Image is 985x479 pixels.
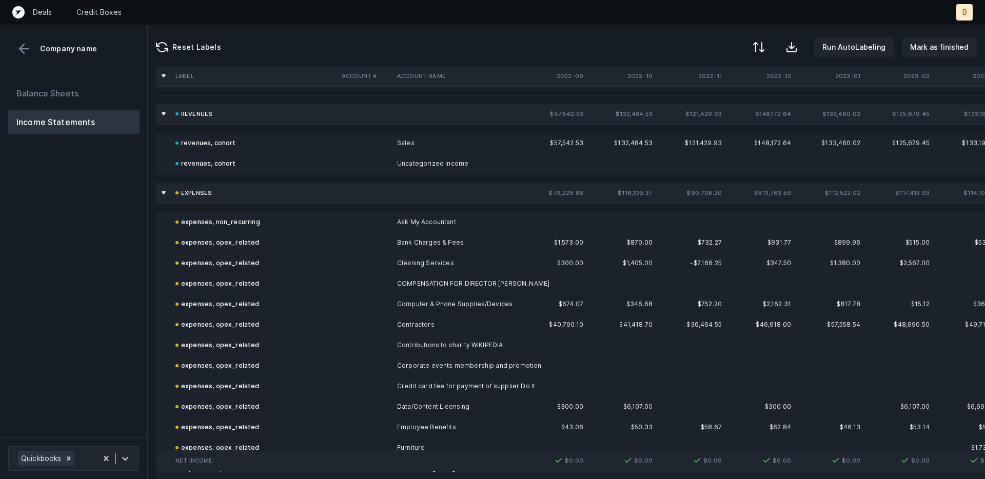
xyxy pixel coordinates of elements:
p: Run AutoLabeling [822,41,885,53]
th: 2023-01 [795,66,864,86]
td: $346.68 [587,294,657,314]
td: $870.00 [587,232,657,253]
th: $132,484.53 [587,104,657,124]
div: expenses, opex_related [175,298,260,310]
td: Furniture [393,437,518,458]
a: Credit Boxes [76,7,122,17]
img: 7413b82b75c0d00168ab4a076994095f.svg [968,454,980,467]
div: Company name [8,41,139,56]
th: $133,460.02 [795,104,864,124]
td: $300.00 [726,396,795,417]
td: $515.00 [864,232,934,253]
td: $0.00 [657,450,726,471]
td: $36,464.55 [657,314,726,335]
div: expenses, opex_related [175,339,260,351]
th: 2023-02 [864,66,934,86]
td: Contractors [393,314,518,335]
td: $1,405.00 [587,253,657,273]
td: $0.00 [795,450,864,471]
button: Income Statements [8,110,140,134]
td: $2,162.31 [726,294,795,314]
img: 7413b82b75c0d00168ab4a076994095f.svg [691,454,703,467]
td: $300.00 [518,396,587,417]
div: expenses, opex_related [175,462,260,474]
th: $116,109.37 [587,183,657,203]
td: Computer & Phone Supplies/Devices [393,294,518,314]
th: 2022-09 [518,66,587,86]
td: $62.84 [726,417,795,437]
img: 7413b82b75c0d00168ab4a076994095f.svg [899,454,911,467]
th: Label [171,66,338,86]
div: expenses, opex_related [175,360,260,372]
a: Deals [33,7,52,17]
td: $732.27 [657,232,726,253]
button: Mark as finished [902,37,977,57]
div: expenses, opex_related [175,257,260,269]
td: $2,567.00 [864,253,934,273]
td: Contributions to charity WIKIPEDIA [393,335,518,355]
th: $90,708.20 [657,183,726,203]
th: $121,429.93 [657,104,726,124]
button: B [956,4,973,21]
th: $148,172.64 [726,104,795,124]
td: $817.78 [795,294,864,314]
th: 2022-10 [587,66,657,86]
td: $40,790.10 [518,314,587,335]
div: expenses, opex_related [175,236,260,249]
div: Quickbooks [18,451,63,466]
td: $46.13 [795,417,864,437]
img: 7413b82b75c0d00168ab4a076994095f.svg [553,454,565,467]
th: $112,522.02 [795,183,864,203]
th: 2022-12 [726,66,795,86]
td: $15.12 [864,294,934,314]
td: $6,107.00 [587,396,657,417]
td: $133,460.02 [795,133,864,153]
th: $57,542.53 [518,104,587,124]
td: Cleaning Services [393,253,518,273]
td: $148,172.64 [726,133,795,153]
img: 7413b82b75c0d00168ab4a076994095f.svg [760,454,773,467]
th: Account # [338,66,393,86]
td: Uncategorized Income [393,153,518,174]
td: Net Income [171,450,338,471]
td: $300.00 [518,253,587,273]
td: $347.50 [726,253,795,273]
td: $50.33 [587,417,657,437]
th: $79,226.86 [518,183,587,203]
div: expenses [175,187,212,199]
th: $117,413.93 [864,183,934,203]
td: $931.77 [726,232,795,253]
td: -$7,166.25 [657,253,726,273]
td: $125,679.45 [864,133,934,153]
div: expenses, opex_related [175,318,260,331]
div: expenses, opex_related [175,401,260,413]
th: $813,763.59 [726,183,795,203]
img: 7413b82b75c0d00168ab4a076994095f.svg [830,454,842,467]
button: Reset Labels [148,37,229,57]
td: $1,573.00 [518,232,587,253]
td: $0.00 [587,450,657,471]
button: Run AutoLabeling [814,37,894,57]
td: Sales [393,133,518,153]
div: revenues, cohort [175,137,236,149]
th: $125,679.45 [864,104,934,124]
td: $0.00 [726,450,795,471]
td: Bank Charges & Fees [393,232,518,253]
td: $1,380.00 [795,253,864,273]
button: Balance Sheets [8,81,140,106]
p: Mark as finished [910,41,969,53]
td: $58.67 [657,417,726,437]
p: B [962,7,967,17]
td: Ask My Accountant [393,212,518,232]
td: Data/Content Licensing [393,396,518,417]
td: $0.00 [518,450,587,471]
td: $752.20 [657,294,726,314]
td: COMPENSATION FOR DIRECTOR [PERSON_NAME] [393,273,518,294]
td: Credit card fee for payment of supplier Do It [393,376,518,396]
th: Account Name [393,66,518,86]
td: $0.00 [864,450,934,471]
th: 2022-11 [657,66,726,86]
td: $43.06 [518,417,587,437]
